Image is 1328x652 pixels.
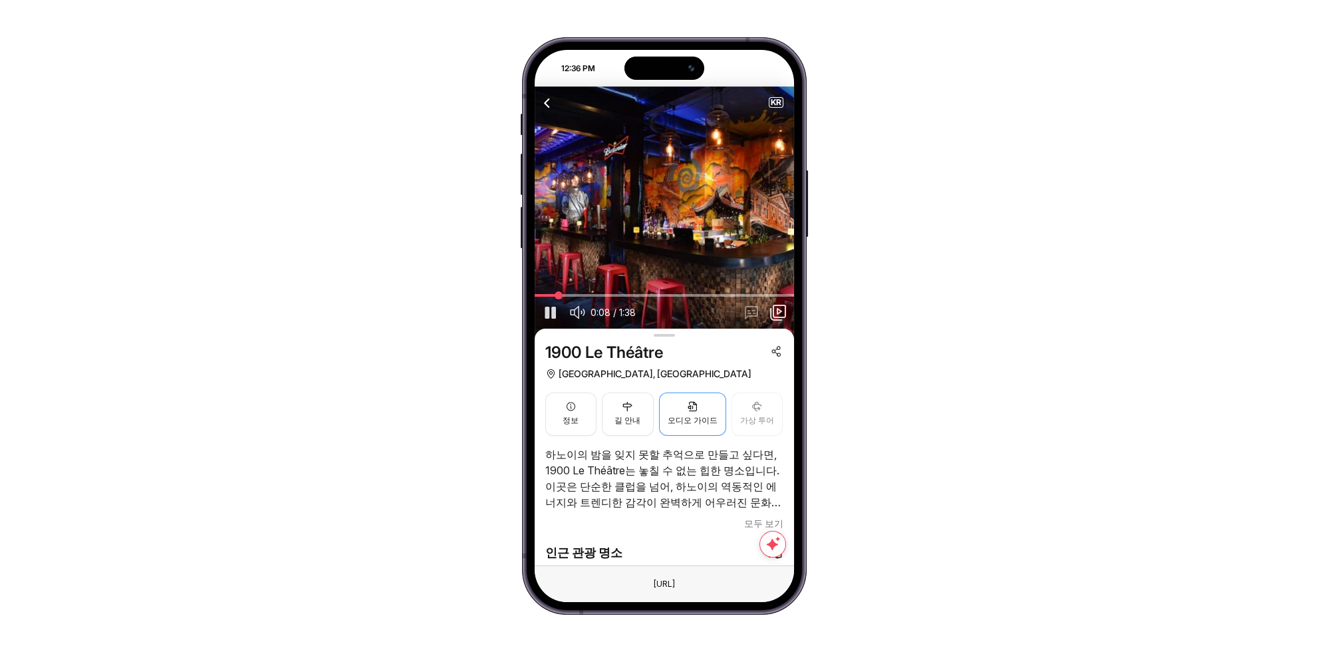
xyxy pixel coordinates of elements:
button: 길 안내 [602,393,654,436]
span: 정보 [563,414,579,427]
span: KR [769,98,783,107]
span: 가상 투어 [740,414,774,427]
span: 오디오 가이드 [668,414,718,427]
span: 인근 관광 명소 [545,544,622,562]
button: 오디오 가이드 [659,393,726,436]
span: [GEOGRAPHIC_DATA], [GEOGRAPHIC_DATA] [559,366,751,382]
span: 1900 Le Théâtre [545,342,663,363]
button: 정보 [545,393,597,436]
span: 모두 보기 [744,516,783,532]
button: 가상 투어 [731,393,783,436]
span: 길 안내 [614,414,640,427]
span: 0:08 / 1:38 [591,306,636,319]
p: 하노이의 밤을 잊지 못할 추억으로 만들고 싶다면, 1900 Le Théâtre는 놓칠 수 없는 힙한 명소입니다. 이곳은 단순한 클럽을 넘어, 하노이의 역동적인 에너지와 트렌디... [545,446,783,510]
div: 이것은 가짜 요소입니다. URL을 변경하려면 위쪽 브라우저 텍스트 필드를 사용하십시오. [643,575,686,593]
div: 12:36 PM [536,63,602,75]
button: KR [769,97,783,108]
